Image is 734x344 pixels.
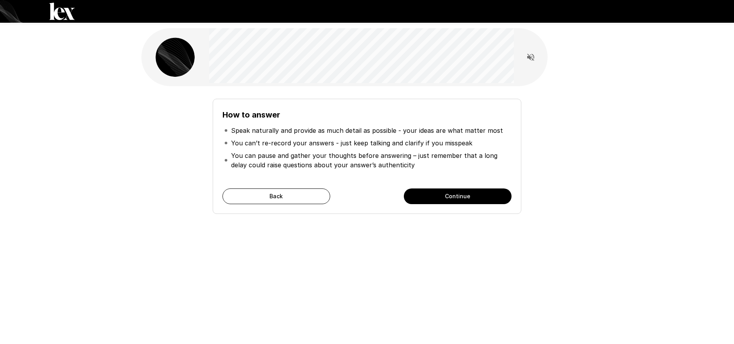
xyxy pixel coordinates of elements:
b: How to answer [222,110,280,119]
p: You can pause and gather your thoughts before answering – just remember that a long delay could r... [231,151,510,170]
img: lex_avatar2.png [155,38,195,77]
button: Read questions aloud [523,49,539,65]
button: Back [222,188,330,204]
p: Speak naturally and provide as much detail as possible - your ideas are what matter most [231,126,503,135]
p: You can’t re-record your answers - just keep talking and clarify if you misspeak [231,138,472,148]
button: Continue [404,188,512,204]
